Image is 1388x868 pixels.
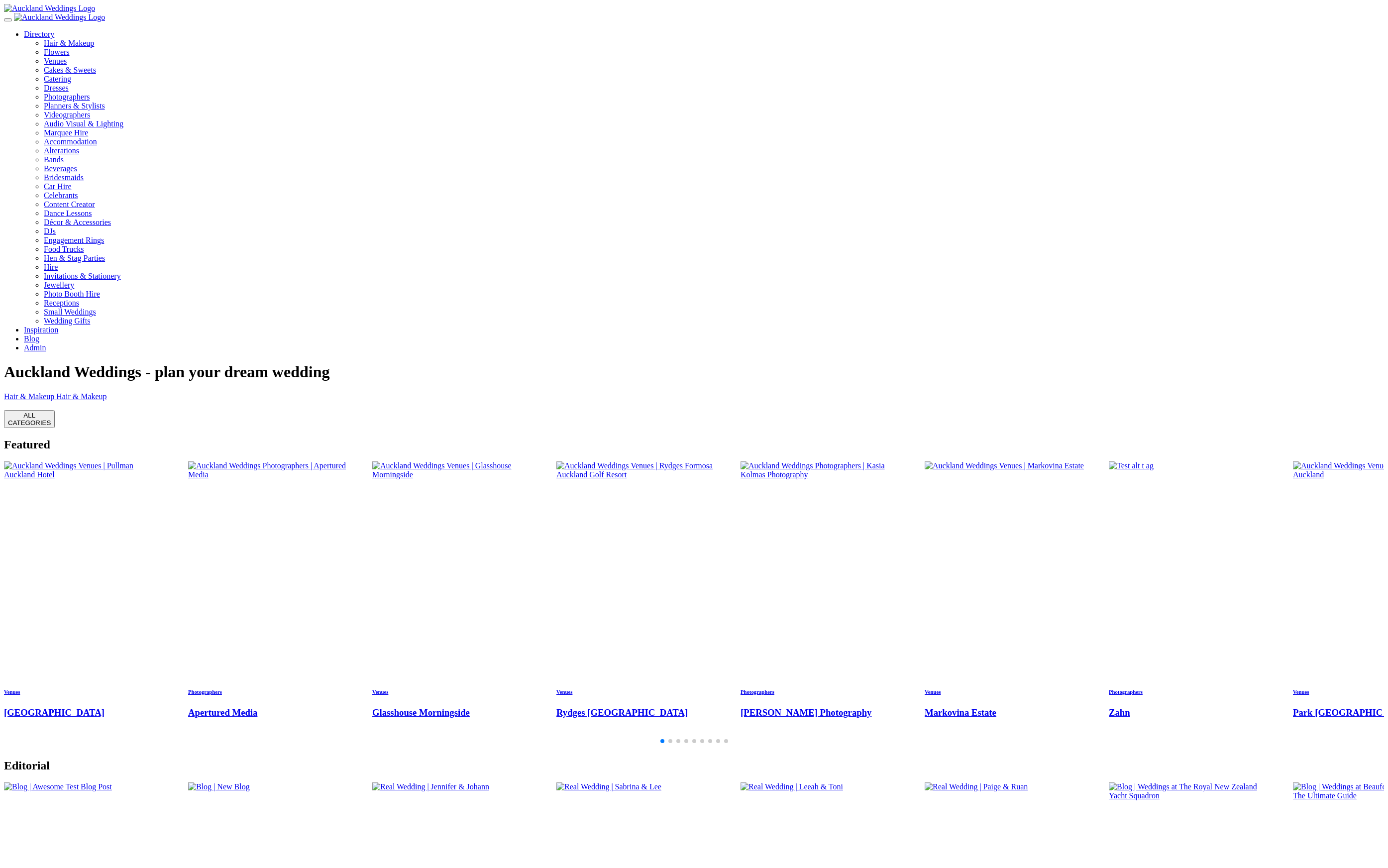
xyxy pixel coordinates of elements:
a: Photographers [44,93,1384,102]
a: Hair & Makeup [44,39,1384,48]
a: Auckland Weddings Photographers | Apertured Media Photographers Apertured Media [188,461,348,718]
swiper-slide: 3 / 29 [372,461,533,750]
a: Photo Booth Hire [44,290,100,298]
img: Auckland Weddings Photographers | Apertured Media [188,461,348,479]
h3: [PERSON_NAME] Photography [741,707,901,718]
img: Auckland Weddings Venues | Pullman Auckland Hotel [4,461,164,479]
h3: Markovina Estate [925,707,1085,718]
a: Flowers [44,48,1384,57]
a: Jewellery [44,281,74,289]
h3: Apertured Media [188,707,348,718]
a: Blog [24,334,39,343]
img: Real Wedding | Leeah & Toni [741,782,843,791]
a: Catering [44,75,1384,84]
a: Invitations & Stationery [44,272,121,280]
img: Auckland Weddings Venues | Rydges Formosa Auckland Golf Resort [556,461,717,479]
swiper-slide: 4 / 29 [556,461,717,750]
a: Hire [44,263,58,271]
swiper-slide: 1 / 12 [4,392,1384,401]
swiper-slide: 5 / 29 [741,461,901,750]
a: Bridesmaids [44,173,84,182]
a: Auckland Weddings Venues | Pullman Auckland Hotel Venues [GEOGRAPHIC_DATA] [4,461,164,718]
a: Test alt t ag Photographers Zahn [1109,461,1269,718]
a: Auckland Weddings Photographers | Kasia Kolmas Photography Photographers [PERSON_NAME] Photography [741,461,901,718]
a: Small Weddings [44,308,96,316]
button: Menu [4,18,12,21]
a: DJs [44,227,56,235]
a: Hair & Makeup Hair & Makeup [4,392,1384,401]
a: Directory [24,30,54,38]
h6: Photographers [188,689,348,695]
a: Hen & Stag Parties [44,254,105,262]
a: Auckland Weddings Venues | Markovina Estate Venues Markovina Estate [925,461,1085,718]
a: Dance Lessons [44,209,92,217]
img: Auckland Weddings Logo [14,13,105,22]
a: Beverages [44,164,77,173]
img: Real Wedding | Jennifer & Johann [372,782,489,791]
a: Audio Visual & Lighting [44,119,1384,128]
h3: Rydges [GEOGRAPHIC_DATA] [556,707,717,718]
h6: Photographers [1109,689,1269,695]
img: Blog | New Blog [188,782,250,791]
swiper-slide: 2 / 29 [188,461,348,750]
h3: Glasshouse Morningside [372,707,533,718]
a: Alterations [44,146,79,155]
div: ALL CATEGORIES [8,412,51,427]
a: Celebrants [44,191,78,200]
h3: [GEOGRAPHIC_DATA] [4,707,164,718]
a: Auckland Weddings Venues | Glasshouse Morningside Venues Glasshouse Morningside [372,461,533,718]
h3: Zahn [1109,707,1269,718]
img: Auckland Weddings Logo [4,4,95,13]
h6: Venues [372,689,533,695]
h1: Auckland Weddings - plan your dream wedding [4,363,1384,381]
a: Venues [44,57,1384,66]
h6: Venues [4,689,164,695]
a: Wedding Gifts [44,317,90,325]
h6: Venues [925,689,1085,695]
swiper-slide: 7 / 29 [1109,461,1269,750]
h6: Photographers [741,689,901,695]
h6: Venues [556,689,717,695]
a: Content Creator [44,200,95,209]
a: Car Hire [44,182,72,191]
a: Marquee Hire [44,128,1384,137]
img: Real Wedding | Sabrina & Lee [556,782,661,791]
h2: Editorial [4,759,1384,772]
a: Cakes & Sweets [44,66,1384,75]
img: Test alt t ag [1109,461,1154,470]
a: Dresses [44,84,1384,93]
a: Admin [24,343,46,352]
button: ALLCATEGORIES [4,410,55,428]
a: Auckland Weddings Venues | Rydges Formosa Auckland Golf Resort Venues Rydges [GEOGRAPHIC_DATA] [556,461,717,718]
img: Auckland Weddings Venues | Glasshouse Morningside [372,461,533,479]
a: Bands [44,155,64,164]
a: Décor & Accessories [44,218,111,226]
a: Engagement Rings [44,236,104,244]
img: Real Wedding | Paige & Ruan [925,782,1028,791]
a: Accommodation [44,137,97,146]
a: Food Trucks [44,245,84,253]
a: Receptions [44,299,79,307]
a: Videographers [44,110,1384,119]
swiper-slide: 1 / 29 [4,461,164,750]
img: Auckland Weddings Photographers | Kasia Kolmas Photography [741,461,901,479]
h2: Featured [4,438,1384,451]
img: Blog | Weddings at The Royal New Zealand Yacht Squadron [1109,782,1269,800]
a: Inspiration [24,325,58,334]
img: Auckland Weddings Venues | Markovina Estate [925,461,1084,470]
span: Hair & Makeup [56,392,107,401]
a: Planners & Stylists [44,102,1384,110]
img: Blog | Awesome Test Blog Post [4,782,112,791]
span: Hair & Makeup [4,392,54,401]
